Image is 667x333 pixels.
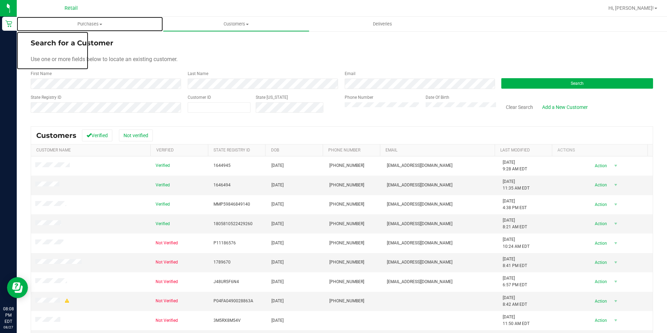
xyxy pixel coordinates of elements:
span: [PHONE_NUMBER] [329,298,364,304]
span: 1805810522429260 [213,221,253,227]
span: [DATE] 11:35 AM EDT [503,178,530,192]
span: 1789670 [213,259,231,266]
span: select [612,238,620,248]
span: [DATE] 4:38 PM EST [503,198,527,211]
span: [DATE] 8:41 PM EDT [503,256,527,269]
span: [DATE] 8:42 AM EDT [503,295,527,308]
span: Use one or more fields below to locate an existing customer. [31,56,178,62]
label: First Name [31,71,52,77]
span: [DATE] [271,182,284,188]
button: Clear Search [501,101,538,113]
span: [DATE] [271,317,284,324]
label: State Registry ID [31,94,61,101]
p: 08:08 PM EDT [3,306,14,325]
span: 3M5RX8M54V [213,317,241,324]
span: [EMAIL_ADDRESS][DOMAIN_NAME] [387,279,452,285]
span: Deliveries [364,21,402,27]
span: [PHONE_NUMBER] [329,240,364,246]
span: Not Verified [156,259,178,266]
div: Warning - Level 1 [64,298,70,304]
span: [DATE] [271,162,284,169]
span: [DATE] 10:24 AM EDT [503,236,530,250]
span: [DATE] [271,279,284,285]
div: Actions [557,148,645,153]
span: [DATE] [271,298,284,304]
span: Action [589,258,612,267]
span: Customers [163,21,309,27]
span: Not Verified [156,317,178,324]
span: MMP59846849140 [213,201,250,208]
span: Verified [156,201,170,208]
label: Email [345,71,355,77]
span: select [612,219,620,229]
span: [DATE] [271,240,284,246]
span: Action [589,277,612,287]
span: [EMAIL_ADDRESS][DOMAIN_NAME] [387,221,452,227]
span: select [612,258,620,267]
span: [PHONE_NUMBER] [329,221,364,227]
iframe: Resource center [7,277,28,298]
label: State [US_STATE] [256,94,288,101]
span: select [612,200,620,209]
span: [DATE] [271,259,284,266]
span: [EMAIL_ADDRESS][DOMAIN_NAME] [387,162,452,169]
span: Action [589,296,612,306]
span: Action [589,219,612,229]
span: [EMAIL_ADDRESS][DOMAIN_NAME] [387,182,452,188]
span: Hi, [PERSON_NAME]! [608,5,654,11]
p: 08/27 [3,325,14,330]
label: Last Name [188,71,208,77]
span: Action [589,316,612,325]
span: [DATE] 8:21 AM EDT [503,217,527,230]
label: Date Of Birth [426,94,449,101]
span: P04FA0490028863A [213,298,253,304]
span: [DATE] 9:28 AM EDT [503,159,527,172]
span: P11186576 [213,240,236,246]
span: Search [571,81,584,86]
button: Not verified [119,129,153,141]
span: Action [589,238,612,248]
span: Not Verified [156,298,178,304]
span: 1646494 [213,182,231,188]
span: select [612,316,620,325]
span: select [612,296,620,306]
a: Add a New Customer [538,101,592,113]
a: Customers [163,17,309,31]
span: select [612,180,620,190]
span: J48UR5F6N4 [213,279,239,285]
span: [EMAIL_ADDRESS][DOMAIN_NAME] [387,201,452,208]
span: Action [589,161,612,171]
span: [PHONE_NUMBER] [329,182,364,188]
a: Email [385,148,397,153]
span: [DATE] 11:50 AM EDT [503,314,530,327]
span: Verified [156,162,170,169]
a: DOB [271,148,279,153]
span: [DATE] [271,201,284,208]
a: State Registry Id [213,148,250,153]
span: Verified [156,182,170,188]
span: [DATE] 6:57 PM EDT [503,275,527,288]
inline-svg: Retail [5,20,12,27]
span: Purchases [17,21,163,27]
span: [PHONE_NUMBER] [329,162,364,169]
label: Phone Number [345,94,373,101]
span: Action [589,180,612,190]
label: Customer ID [188,94,211,101]
span: 1644945 [213,162,231,169]
a: Purchases [17,17,163,31]
span: Not Verified [156,240,178,246]
span: [PHONE_NUMBER] [329,279,364,285]
span: [EMAIL_ADDRESS][DOMAIN_NAME] [387,240,452,246]
a: Last Modified [500,148,530,153]
span: select [612,277,620,287]
a: Verified [156,148,174,153]
a: Customer Name [36,148,71,153]
span: Verified [156,221,170,227]
span: Search for a Customer [31,39,113,47]
span: Customers [36,131,76,140]
button: Verified [82,129,112,141]
span: [EMAIL_ADDRESS][DOMAIN_NAME] [387,259,452,266]
span: [DATE] [271,221,284,227]
a: Deliveries [309,17,456,31]
a: Phone Number [328,148,360,153]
